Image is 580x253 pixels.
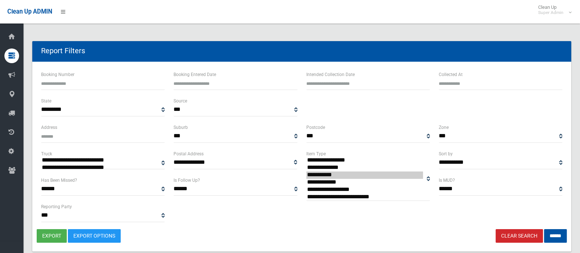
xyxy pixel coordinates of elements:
[68,229,121,243] a: Export Options
[41,71,74,79] label: Booking Number
[306,150,326,158] label: Item Type
[37,229,67,243] button: export
[535,4,571,15] span: Clean Up
[496,229,543,243] a: Clear Search
[32,44,94,58] header: Report Filters
[174,71,216,79] label: Booking Entered Date
[41,150,52,158] label: Truck
[7,8,52,15] span: Clean Up ADMIN
[306,71,355,79] label: Intended Collection Date
[41,123,57,131] label: Address
[538,10,563,15] small: Super Admin
[439,71,463,79] label: Collected At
